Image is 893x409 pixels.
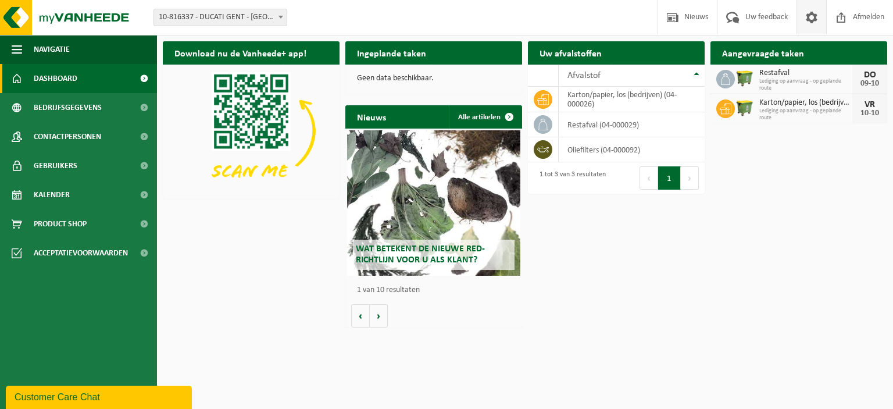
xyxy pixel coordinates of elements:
[759,69,852,78] span: Restafval
[357,74,510,83] p: Geen data beschikbaar.
[6,383,194,409] iframe: chat widget
[34,151,77,180] span: Gebruikers
[34,35,70,64] span: Navigatie
[345,105,398,128] h2: Nieuws
[710,41,816,64] h2: Aangevraagde taken
[735,68,755,88] img: WB-1100-HPE-GN-50
[34,209,87,239] span: Product Shop
[534,165,606,191] div: 1 tot 3 van 3 resultaten
[559,112,705,137] td: restafval (04-000029)
[357,286,516,294] p: 1 van 10 resultaten
[163,41,318,64] h2: Download nu de Vanheede+ app!
[759,98,852,108] span: Karton/papier, los (bedrijven)
[449,105,521,129] a: Alle artikelen
[34,122,101,151] span: Contactpersonen
[347,130,520,276] a: Wat betekent de nieuwe RED-richtlijn voor u als klant?
[163,65,340,197] img: Download de VHEPlus App
[34,93,102,122] span: Bedrijfsgegevens
[559,87,705,112] td: karton/papier, los (bedrijven) (04-000026)
[356,244,485,265] span: Wat betekent de nieuwe RED-richtlijn voor u als klant?
[559,137,705,162] td: oliefilters (04-000092)
[34,180,70,209] span: Kalender
[640,166,658,190] button: Previous
[681,166,699,190] button: Next
[34,239,128,268] span: Acceptatievoorwaarden
[759,78,852,92] span: Lediging op aanvraag - op geplande route
[154,9,287,26] span: 10-816337 - DUCATI GENT - DEURNE
[351,304,370,328] button: Vorige
[34,64,77,93] span: Dashboard
[858,70,881,80] div: DO
[759,108,852,122] span: Lediging op aanvraag - op geplande route
[370,304,388,328] button: Volgende
[345,41,438,64] h2: Ingeplande taken
[658,166,681,190] button: 1
[858,100,881,109] div: VR
[528,41,613,64] h2: Uw afvalstoffen
[858,80,881,88] div: 09-10
[735,98,755,118] img: WB-1100-HPE-GN-50
[567,71,601,80] span: Afvalstof
[153,9,287,26] span: 10-816337 - DUCATI GENT - DEURNE
[858,109,881,118] div: 10-10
